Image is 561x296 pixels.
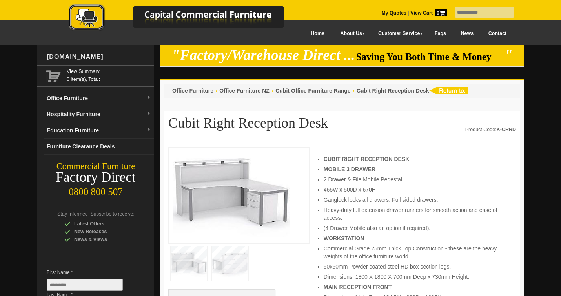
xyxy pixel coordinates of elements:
a: Contact [481,25,514,42]
a: View Cart0 [409,10,447,16]
strong: WORKSTATION [324,235,364,241]
li: › [271,87,273,95]
a: Furniture Clearance Deals [44,139,154,155]
strong: View Cart [410,10,447,16]
img: dropdown [146,128,151,132]
li: 50x50mm Powder coated steel HD box section legs. [324,263,508,270]
a: Education Furnituredropdown [44,122,154,139]
li: 2 Drawer & File Mobile Pedestal. [324,175,508,183]
img: Capital Commercial Furniture Logo [47,4,322,33]
img: return to [429,87,468,94]
em: " [505,47,513,63]
em: "Factory/Warehouse Direct ... [172,47,355,63]
a: Cubit Right Reception Desk [357,88,429,94]
strong: CUBIT RIGHT RECEPTION DESK [324,156,410,162]
div: 0800 800 507 [37,183,154,197]
div: Product Code: [465,126,516,133]
span: Saving You Both Time & Money [356,51,503,62]
span: Subscribe to receive: [91,211,135,217]
a: News [454,25,481,42]
li: Dimensions: 1800 X 1800 X 700mm Deep x 730mm Height. [324,273,508,281]
li: 465W x 500D x 670H [324,186,508,194]
li: (4 Drawer Mobile also an option if required). [324,224,508,232]
span: Stay Informed [57,211,88,217]
h1: Cubit Right Reception Desk [168,115,516,135]
img: dropdown [146,95,151,100]
a: My Quotes [381,10,406,16]
img: dropdown [146,111,151,116]
img: Cubit Right Reception Desk [173,152,290,237]
a: Office Furnituredropdown [44,90,154,106]
li: › [215,87,217,95]
div: Latest Offers [64,220,139,228]
a: Customer Service [370,25,427,42]
div: Commercial Furniture [37,161,154,172]
li: › [353,87,355,95]
a: Office Furniture [172,88,213,94]
div: [DOMAIN_NAME] [44,45,154,69]
a: Hospitality Furnituredropdown [44,106,154,122]
li: Ganglock locks all drawers. Full sided drawers. [324,196,508,204]
span: First Name * [47,269,135,276]
input: First Name * [47,279,123,291]
a: Faqs [427,25,454,42]
li: Heavy-duty full extension drawer runners for smooth action and ease of access. [324,206,508,222]
strong: MOBILE 3 DRAWER [324,166,375,172]
a: Capital Commercial Furniture Logo [47,4,322,35]
a: About Us [332,25,370,42]
div: News & Views [64,236,139,243]
a: Office Furniture NZ [219,88,270,94]
span: 0 [435,9,447,16]
li: Commercial Grade 25mm Thick Top Construction - these are the heavy weights of the office furnitur... [324,245,508,260]
div: Factory Direct [37,172,154,183]
a: View Summary [67,68,151,75]
strong: MAIN RECEPTION FRONT [324,284,392,290]
a: Cubit Office Furniture Range [275,88,350,94]
div: New Releases [64,228,139,236]
span: 0 item(s), Total: [67,68,151,82]
strong: K-CRRD [497,127,516,132]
